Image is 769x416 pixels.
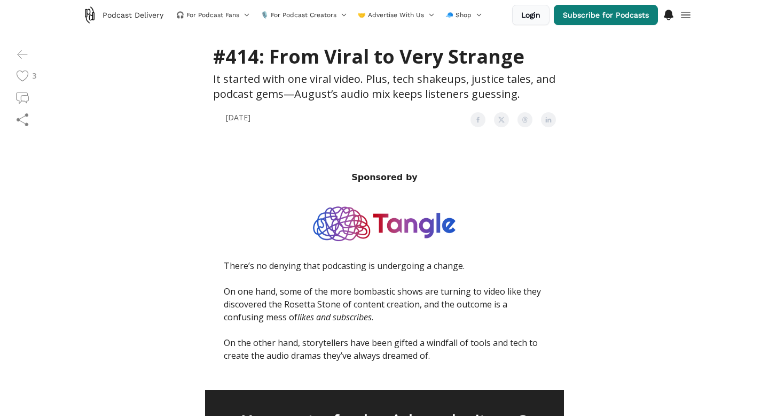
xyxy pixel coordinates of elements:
[224,260,465,272] span: There’s no denying that podcasting is undergoing a change.
[32,71,37,81] span: 3
[261,11,336,19] span: 🎙️ For Podcast Creators
[358,11,424,19] span: 🤝 Advertise With Us
[354,6,439,24] button: 🤝 Advertise With Us
[224,286,541,323] span: On one hand, some of the more bombastic shows are turning to video like they discovered the Roset...
[176,11,239,19] span: 🎧 For Podcast Fans
[297,311,372,323] i: likes and subscribes
[226,112,250,122] span: [DATE]
[77,4,168,26] a: Podcast Delivery logoPodcast Delivery
[304,205,465,242] img: tangle.png
[256,6,351,24] button: 🎙️ For Podcast Creators
[679,5,692,21] button: Menu
[554,5,658,25] a: Subscribe for Podcasts
[81,6,98,24] img: Podcast Delivery logo
[224,337,538,361] span: On the other hand, storytellers have been gifted a windfall of tools and tech to create the audio...
[372,311,373,323] span: .
[213,46,556,72] h1: #414: From Viral to Very Strange
[662,5,675,21] button: Menu
[172,6,254,24] button: 🎧 For Podcast Fans
[445,11,472,19] span: 🧢 Shop
[213,72,556,112] h2: It started with one viral video. Plus, tech shakeups, justice tales, and podcast gems—August’s au...
[13,66,37,86] button: 3
[351,172,418,182] b: Sponsored by
[441,6,486,24] button: 🧢 Shop
[103,10,163,20] span: Podcast Delivery
[512,5,550,25] button: Login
